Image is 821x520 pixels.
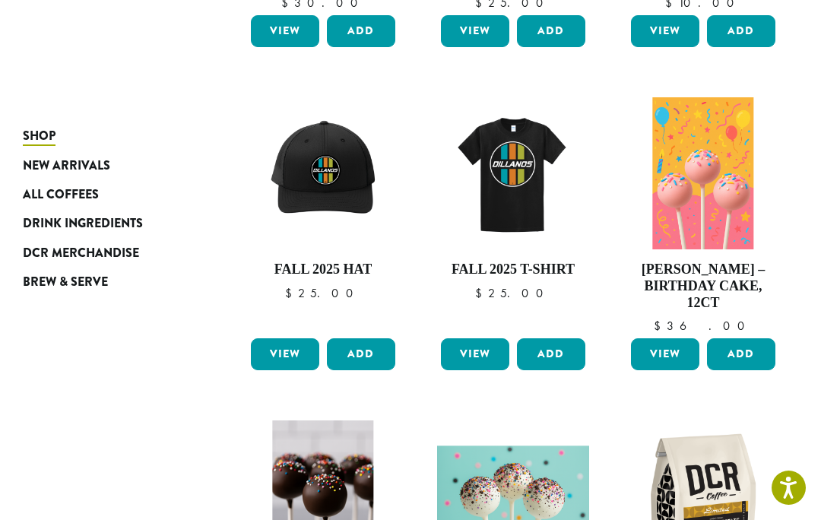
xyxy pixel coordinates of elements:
img: DCR-Retro-Three-Strip-Circle-Tee-Fall-WEB-scaled.jpg [437,97,589,249]
span: Shop [23,127,55,146]
a: Drink Ingredients [23,209,182,238]
bdi: 25.00 [285,285,360,301]
button: Add [517,338,585,370]
a: Shop [23,122,182,151]
bdi: 36.00 [654,318,752,334]
span: Brew & Serve [23,273,108,292]
button: Add [707,15,775,47]
span: $ [285,285,298,301]
a: [PERSON_NAME] – Birthday Cake, 12ct $36.00 [627,97,779,332]
a: Brew & Serve [23,268,182,296]
a: View [251,338,319,370]
button: Add [327,338,395,370]
img: DCR-Retro-Three-Strip-Circle-Patch-Trucker-Hat-Fall-WEB-scaled.jpg [247,97,399,249]
a: View [441,15,509,47]
a: Fall 2025 Hat $25.00 [247,97,399,332]
span: DCR Merchandise [23,244,139,263]
a: DCR Merchandise [23,239,182,268]
button: Add [517,15,585,47]
img: Birthday-Cake.png [652,97,753,249]
h4: Fall 2025 T-Shirt [437,262,589,278]
a: View [441,338,509,370]
bdi: 25.00 [475,285,550,301]
button: Add [707,338,775,370]
span: All Coffees [23,185,99,205]
button: Add [327,15,395,47]
span: $ [654,318,667,334]
a: All Coffees [23,180,182,209]
span: Drink Ingredients [23,214,143,233]
a: New Arrivals [23,151,182,179]
span: New Arrivals [23,157,110,176]
a: View [631,338,699,370]
h4: Fall 2025 Hat [247,262,399,278]
a: Fall 2025 T-Shirt $25.00 [437,97,589,332]
a: View [251,15,319,47]
h4: [PERSON_NAME] – Birthday Cake, 12ct [627,262,779,311]
a: View [631,15,699,47]
span: $ [475,285,488,301]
